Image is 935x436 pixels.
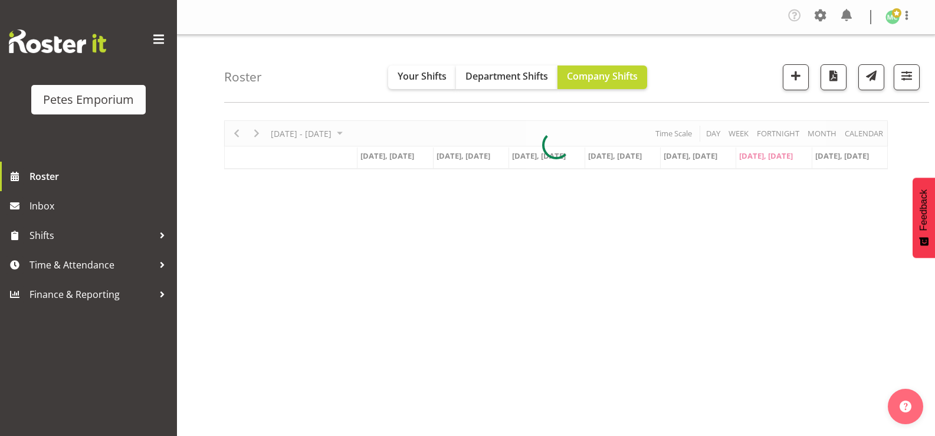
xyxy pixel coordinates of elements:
button: Department Shifts [456,65,557,89]
div: Petes Emporium [43,91,134,109]
button: Feedback - Show survey [913,178,935,258]
span: Your Shifts [398,70,447,83]
h4: Roster [224,70,262,84]
img: Rosterit website logo [9,29,106,53]
button: Company Shifts [557,65,647,89]
button: Send a list of all shifts for the selected filtered period to all rostered employees. [858,64,884,90]
span: Inbox [29,197,171,215]
img: help-xxl-2.png [900,401,911,412]
span: Shifts [29,227,153,244]
button: Add a new shift [783,64,809,90]
span: Company Shifts [567,70,638,83]
span: Time & Attendance [29,256,153,274]
span: Department Shifts [465,70,548,83]
span: Finance & Reporting [29,286,153,303]
button: Your Shifts [388,65,456,89]
span: Feedback [918,189,929,231]
img: melissa-cowen2635.jpg [885,10,900,24]
span: Roster [29,168,171,185]
button: Filter Shifts [894,64,920,90]
button: Download a PDF of the roster according to the set date range. [821,64,847,90]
